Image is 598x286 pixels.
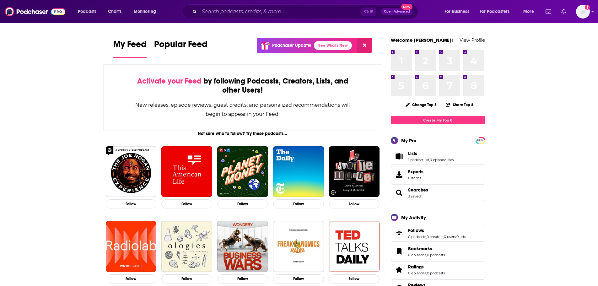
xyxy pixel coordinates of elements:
[103,131,382,136] div: Not sure who to follow? Try these podcasts...
[113,39,147,58] a: My Feed
[456,235,466,239] a: 0 lists
[477,138,484,143] a: PRO
[135,100,351,119] div: New releases, episode reviews, guest credits, and personalized recommendations will begin to appe...
[217,221,268,272] a: Business Wars
[106,221,157,272] img: Radiolab
[273,199,324,208] button: Follow
[273,221,324,272] a: Freakonomics Radio
[401,214,426,220] div: My Activity
[199,7,361,17] input: Search podcasts, credits, & more...
[543,6,554,17] a: Show notifications dropdown
[217,274,268,283] button: Follow
[408,246,432,251] span: Bookmarks
[480,7,510,16] span: For Podcasters
[5,6,65,18] img: Podchaser - Follow, Share and Rate Podcasts
[135,77,351,95] div: by following Podcasts, Creators, Lists, and other Users!
[408,169,423,175] span: Exports
[393,188,406,197] a: Searches
[408,194,421,198] a: 3 saved
[73,7,105,17] button: open menu
[108,7,121,16] span: Charts
[393,170,406,179] span: Exports
[440,7,477,17] button: open menu
[408,158,429,162] a: 1 podcast list
[391,116,485,124] a: Create My Top 8
[576,5,590,19] img: User Profile
[329,146,380,197] img: My Favorite Murder with Karen Kilgariff and Georgia Hardstark
[408,187,428,193] a: Searches
[460,37,485,43] a: View Profile
[429,158,430,162] span: ,
[391,166,485,183] a: Exports
[391,243,485,260] span: Bookmarks
[154,39,207,58] a: Popular Feed
[104,7,125,17] a: Charts
[391,148,485,165] span: Lists
[273,146,324,197] img: The Daily
[393,265,406,274] a: Ratings
[576,5,590,19] span: Logged in as ABolliger
[106,274,157,283] button: Follow
[391,225,485,242] span: Follows
[391,184,485,201] span: Searches
[444,7,469,16] span: For Business
[408,271,426,275] a: 0 episodes
[408,228,424,233] span: Follows
[329,199,380,208] button: Follow
[217,146,268,197] img: Planet Money
[427,253,445,257] a: 0 podcasts
[477,138,484,143] span: PRO
[393,229,406,238] a: Follows
[408,151,417,156] span: Lists
[576,5,590,19] button: Show profile menu
[161,221,212,272] img: Ologies with Alie Ward
[401,138,417,143] div: My Pro
[476,7,519,17] button: open menu
[329,221,380,272] img: TED Talks Daily
[445,99,474,111] button: Share Top 8
[523,7,534,16] span: More
[430,158,454,162] a: 0 episode lists
[408,235,426,239] a: 0 podcasts
[161,146,212,197] img: This American Life
[129,7,164,17] button: open menu
[408,176,423,180] span: 0 items
[384,10,410,13] span: Open Advanced
[154,39,207,53] span: Popular Feed
[113,39,147,53] span: My Feed
[401,4,412,10] span: New
[134,7,156,16] span: Monitoring
[585,5,590,10] svg: Add a profile image
[559,6,568,17] a: Show notifications dropdown
[106,146,157,197] img: The Joe Rogan Experience
[519,7,542,17] button: open menu
[106,199,157,208] button: Follow
[443,235,444,239] span: ,
[161,274,212,283] button: Follow
[408,264,445,270] a: Ratings
[444,235,456,239] a: 0 users
[391,261,485,278] span: Ratings
[188,4,424,19] div: Search podcasts, credits, & more...
[427,235,443,239] a: 0 creators
[402,101,441,109] button: Change Top 8
[393,152,406,161] a: Lists
[391,37,453,43] a: Welcome [PERSON_NAME]!
[272,43,311,48] p: Podchaser Update!
[426,271,427,275] span: ,
[408,246,445,251] a: Bookmarks
[217,199,268,208] button: Follow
